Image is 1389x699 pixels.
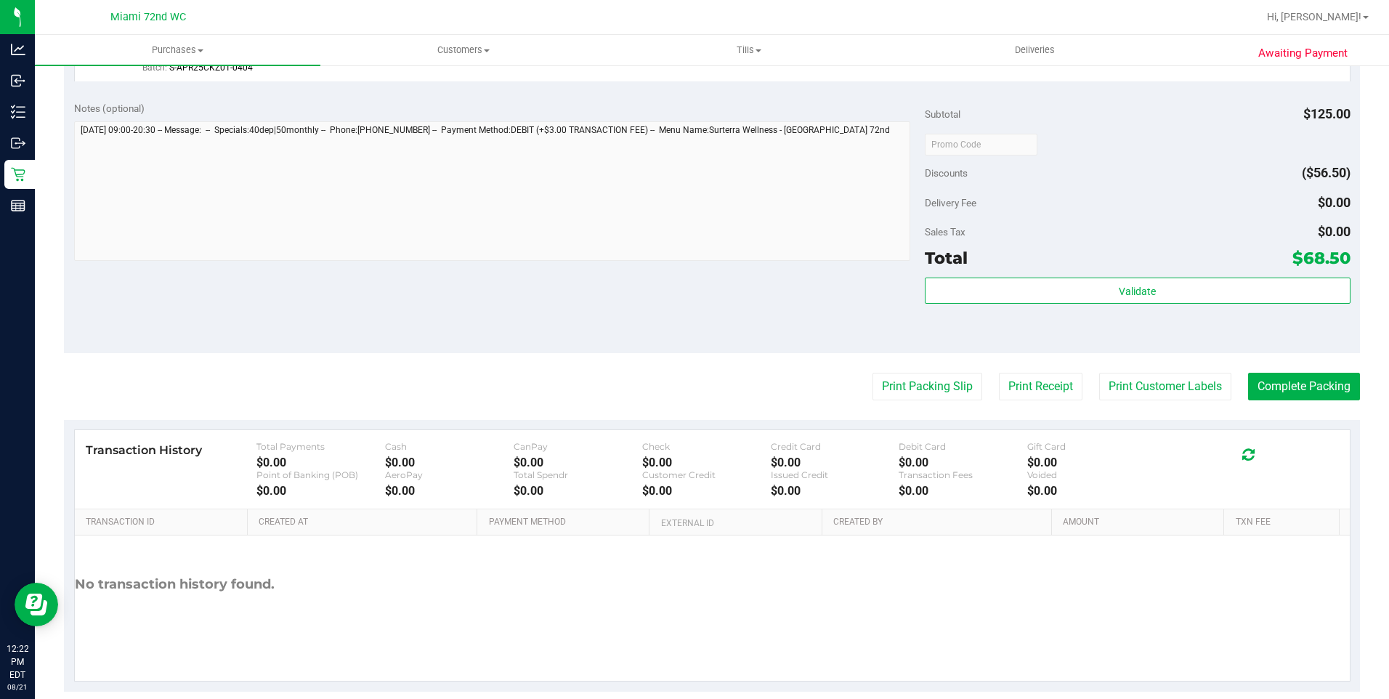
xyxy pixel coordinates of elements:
[642,469,771,480] div: Customer Credit
[925,160,968,186] span: Discounts
[15,583,58,626] iframe: Resource center
[11,167,25,182] inline-svg: Retail
[999,373,1082,400] button: Print Receipt
[1248,373,1360,400] button: Complete Packing
[771,456,899,469] div: $0.00
[35,44,320,57] span: Purchases
[607,44,891,57] span: Tills
[925,134,1037,155] input: Promo Code
[7,682,28,692] p: 08/21
[833,517,1046,528] a: Created By
[35,35,320,65] a: Purchases
[11,73,25,88] inline-svg: Inbound
[385,469,514,480] div: AeroPay
[256,469,385,480] div: Point of Banking (POB)
[256,456,385,469] div: $0.00
[385,441,514,452] div: Cash
[256,484,385,498] div: $0.00
[1292,248,1350,268] span: $68.50
[11,198,25,213] inline-svg: Reports
[892,35,1178,65] a: Deliveries
[259,517,471,528] a: Created At
[925,226,965,238] span: Sales Tax
[7,642,28,682] p: 12:22 PM EDT
[256,441,385,452] div: Total Payments
[385,456,514,469] div: $0.00
[771,484,899,498] div: $0.00
[1099,373,1231,400] button: Print Customer Labels
[771,441,899,452] div: Credit Card
[514,441,642,452] div: CanPay
[899,456,1027,469] div: $0.00
[74,102,145,114] span: Notes (optional)
[642,441,771,452] div: Check
[514,469,642,480] div: Total Spendr
[1318,195,1350,210] span: $0.00
[11,136,25,150] inline-svg: Outbound
[1027,469,1156,480] div: Voided
[1063,517,1218,528] a: Amount
[321,44,605,57] span: Customers
[925,278,1350,304] button: Validate
[899,484,1027,498] div: $0.00
[1302,165,1350,180] span: ($56.50)
[642,484,771,498] div: $0.00
[771,469,899,480] div: Issued Credit
[899,469,1027,480] div: Transaction Fees
[1318,224,1350,239] span: $0.00
[995,44,1074,57] span: Deliveries
[169,62,253,73] span: S-APR25CKZ01-0404
[514,456,642,469] div: $0.00
[1027,456,1156,469] div: $0.00
[925,248,968,268] span: Total
[110,11,186,23] span: Miami 72nd WC
[1236,517,1334,528] a: Txn Fee
[649,509,821,536] th: External ID
[320,35,606,65] a: Customers
[925,108,960,120] span: Subtotal
[489,517,644,528] a: Payment Method
[385,484,514,498] div: $0.00
[872,373,982,400] button: Print Packing Slip
[142,62,167,73] span: Batch:
[1119,286,1156,297] span: Validate
[1258,45,1348,62] span: Awaiting Payment
[899,441,1027,452] div: Debit Card
[514,484,642,498] div: $0.00
[1027,441,1156,452] div: Gift Card
[607,35,892,65] a: Tills
[1303,106,1350,121] span: $125.00
[1027,484,1156,498] div: $0.00
[11,42,25,57] inline-svg: Analytics
[642,456,771,469] div: $0.00
[925,197,976,209] span: Delivery Fee
[11,105,25,119] inline-svg: Inventory
[1267,11,1361,23] span: Hi, [PERSON_NAME]!
[86,517,242,528] a: Transaction ID
[75,536,275,634] div: No transaction history found.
